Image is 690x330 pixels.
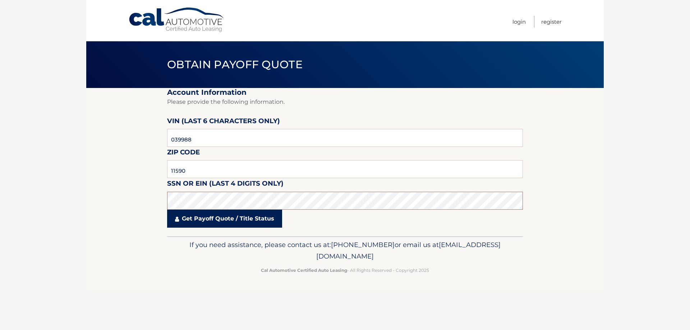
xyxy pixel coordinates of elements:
[331,241,395,249] span: [PHONE_NUMBER]
[167,210,282,228] a: Get Payoff Quote / Title Status
[167,116,280,129] label: VIN (last 6 characters only)
[172,239,518,262] p: If you need assistance, please contact us at: or email us at
[512,16,526,28] a: Login
[128,7,225,33] a: Cal Automotive
[261,268,347,273] strong: Cal Automotive Certified Auto Leasing
[541,16,562,28] a: Register
[167,58,303,71] span: Obtain Payoff Quote
[167,178,284,191] label: SSN or EIN (last 4 digits only)
[172,266,518,274] p: - All Rights Reserved - Copyright 2025
[167,97,523,107] p: Please provide the following information.
[167,88,523,97] h2: Account Information
[167,147,200,160] label: Zip Code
